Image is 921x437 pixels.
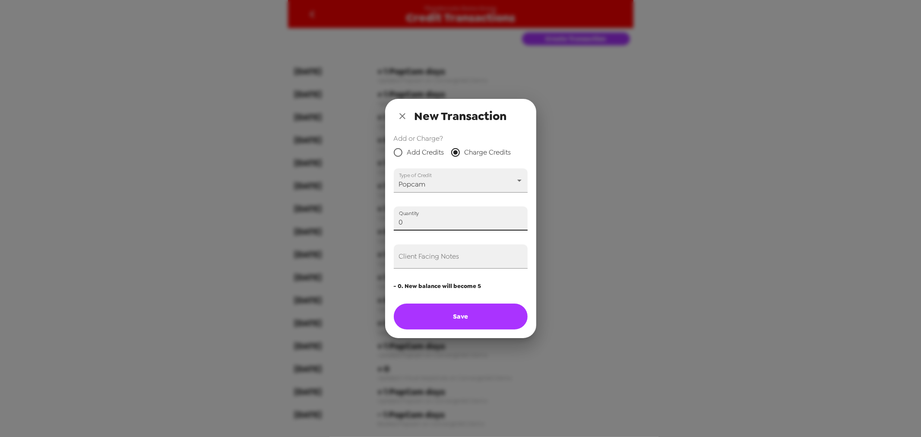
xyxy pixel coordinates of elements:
label: Add or Charge? [394,133,528,143]
span: Add Credits [407,147,444,158]
span: Charge Credits [465,147,511,158]
button: close [394,108,411,125]
span: New Transaction [415,108,507,124]
div: Popcam [394,168,528,193]
span: - 0 . New balance will become 5 [394,282,528,290]
button: Save [394,304,528,329]
label: Type of Credit [399,171,432,179]
label: Quantity [399,209,419,217]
